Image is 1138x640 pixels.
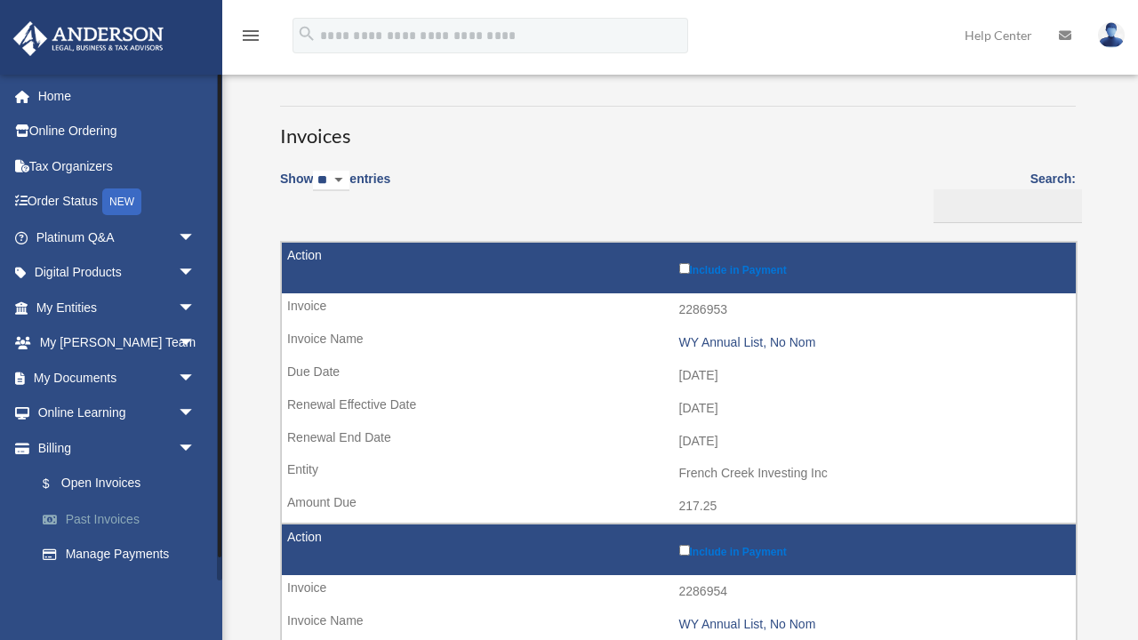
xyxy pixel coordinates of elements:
label: Show entries [280,168,390,209]
td: 2286954 [282,575,1076,609]
a: Billingarrow_drop_down [12,430,222,466]
span: arrow_drop_down [178,325,213,362]
a: My [PERSON_NAME] Teamarrow_drop_down [12,325,222,361]
input: Search: [934,189,1082,223]
td: [DATE] [282,359,1076,393]
td: 2286953 [282,293,1076,327]
td: French Creek Investing Inc [282,457,1076,491]
input: Include in Payment [679,545,690,556]
span: $ [52,473,61,495]
td: 217.25 [282,490,1076,524]
div: WY Annual List, No Nom [679,335,1068,350]
a: Home [12,78,222,114]
a: $Open Invoices [25,466,213,502]
span: arrow_drop_down [178,360,213,396]
a: Past Invoices [25,501,222,537]
a: Manage Payments [25,537,222,572]
label: Include in Payment [679,541,1068,558]
input: Include in Payment [679,263,690,274]
span: arrow_drop_down [178,430,213,467]
span: arrow_drop_down [178,396,213,432]
a: My Entitiesarrow_drop_down [12,290,222,325]
label: Include in Payment [679,260,1068,276]
h3: Invoices [280,106,1076,150]
i: search [297,24,317,44]
a: Order StatusNEW [12,184,222,220]
a: Platinum Q&Aarrow_drop_down [12,220,222,255]
td: [DATE] [282,392,1076,426]
a: Online Learningarrow_drop_down [12,396,222,431]
select: Showentries [313,171,349,191]
td: [DATE] [282,425,1076,459]
i: menu [240,25,261,46]
a: My Documentsarrow_drop_down [12,360,222,396]
label: Search: [927,168,1076,223]
div: WY Annual List, No Nom [679,617,1068,632]
span: arrow_drop_down [178,290,213,326]
a: menu [240,31,261,46]
img: User Pic [1098,22,1125,48]
a: Tax Organizers [12,148,222,184]
span: arrow_drop_down [178,255,213,292]
a: Online Ordering [12,114,222,149]
span: arrow_drop_down [178,220,213,256]
a: Digital Productsarrow_drop_down [12,255,222,291]
div: NEW [102,188,141,215]
img: Anderson Advisors Platinum Portal [8,21,169,56]
a: Events Calendar [12,572,222,607]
